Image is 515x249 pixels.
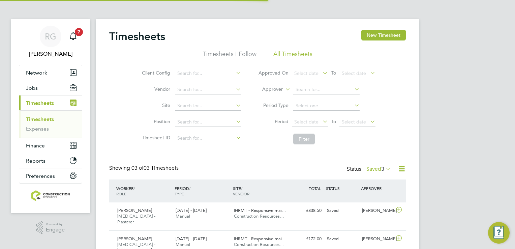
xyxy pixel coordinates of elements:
[359,233,394,245] div: [PERSON_NAME]
[324,205,359,216] div: Saved
[140,102,170,108] label: Site
[366,166,391,172] label: Saved
[19,26,82,58] a: RG[PERSON_NAME]
[115,182,173,200] div: WORKER
[203,50,256,62] li: Timesheets I Follow
[66,26,80,47] a: 7
[140,135,170,141] label: Timesheet ID
[26,70,47,76] span: Network
[46,221,65,227] span: Powered by
[359,205,394,216] div: [PERSON_NAME]
[26,126,49,132] a: Expenses
[293,85,360,94] input: Search for...
[109,165,180,172] div: Showing
[234,236,286,242] span: IHRMT - Responsive mai…
[11,19,90,213] nav: Main navigation
[19,168,82,183] button: Preferences
[289,233,324,245] div: £172.00
[231,182,290,200] div: SITE
[175,85,241,94] input: Search for...
[252,86,283,93] label: Approver
[258,70,289,76] label: Approved On
[324,233,359,245] div: Saved
[241,186,242,191] span: /
[19,80,82,95] button: Jobs
[31,190,70,201] img: construction-resources-logo-retina.png
[233,191,249,196] span: VENDOR
[342,119,366,125] span: Select date
[342,70,366,76] span: Select date
[347,165,392,174] div: Status
[175,134,241,143] input: Search for...
[176,242,190,247] span: Manual
[46,227,65,233] span: Engage
[140,118,170,124] label: Position
[309,186,321,191] span: TOTAL
[175,191,184,196] span: TYPE
[36,221,65,234] a: Powered byEngage
[359,182,394,194] div: APPROVER
[45,32,56,41] span: RG
[117,236,152,242] span: [PERSON_NAME]
[117,213,155,225] span: [MEDICAL_DATA] - Plasterer
[488,222,510,244] button: Engage Resource Center
[294,119,319,125] span: Select date
[234,242,284,247] span: Construction Resources…
[293,134,315,144] button: Filter
[173,182,231,200] div: PERIOD
[175,101,241,111] input: Search for...
[273,50,312,62] li: All Timesheets
[175,117,241,127] input: Search for...
[109,30,165,43] h2: Timesheets
[75,28,83,36] span: 7
[140,70,170,76] label: Client Config
[19,153,82,168] button: Reports
[26,173,55,179] span: Preferences
[189,186,190,191] span: /
[26,158,46,164] span: Reports
[293,101,360,111] input: Select one
[19,138,82,153] button: Finance
[19,190,82,201] a: Go to home page
[26,100,54,106] span: Timesheets
[234,213,284,219] span: Construction Resources…
[176,236,207,242] span: [DATE] - [DATE]
[176,213,190,219] span: Manual
[324,182,359,194] div: STATUS
[176,207,207,213] span: [DATE] - [DATE]
[131,165,179,171] span: 03 Timesheets
[175,69,241,78] input: Search for...
[294,70,319,76] span: Select date
[361,30,406,40] button: New Timesheet
[19,65,82,80] button: Network
[131,165,144,171] span: 03 of
[116,191,126,196] span: ROLE
[329,68,338,77] span: To
[234,207,286,213] span: IHRMT - Responsive mai…
[19,95,82,110] button: Timesheets
[381,166,384,172] span: 3
[117,207,152,213] span: [PERSON_NAME]
[289,205,324,216] div: £838.50
[140,86,170,92] label: Vendor
[258,102,289,108] label: Period Type
[26,142,45,149] span: Finance
[19,50,82,58] span: Rebecca Galbraigth
[329,117,338,126] span: To
[26,116,54,122] a: Timesheets
[258,118,289,124] label: Period
[133,186,135,191] span: /
[26,85,38,91] span: Jobs
[19,110,82,138] div: Timesheets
